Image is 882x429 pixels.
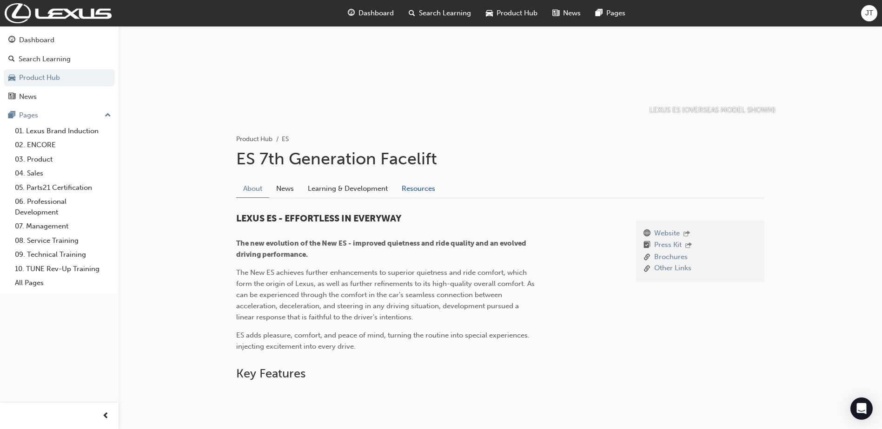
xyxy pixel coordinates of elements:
[654,228,680,240] a: Website
[236,331,531,351] span: ES adds pleasure, comfort, and peace of mind, turning the routine into special experiences. injec...
[11,166,115,181] a: 04. Sales
[19,110,38,121] div: Pages
[4,30,115,107] button: DashboardSearch LearningProduct HubNews
[269,180,301,197] a: News
[11,181,115,195] a: 05. Parts21 Certification
[11,152,115,167] a: 03. Product
[358,8,394,19] span: Dashboard
[8,55,15,64] span: search-icon
[236,180,269,198] a: About
[11,138,115,152] a: 02. ENCORE
[654,240,682,252] a: Press Kit
[236,366,764,381] h2: Key Features
[11,262,115,276] a: 10. TUNE Rev-Up Training
[19,91,37,102] div: News
[654,252,688,263] a: Brochures
[340,4,401,23] a: guage-iconDashboard
[8,93,15,101] span: news-icon
[236,213,401,224] span: LEXUS ES - EFFORTLESS IN EVERYWAY
[409,7,415,19] span: search-icon
[4,51,115,68] a: Search Learning
[102,410,109,422] span: prev-icon
[654,263,691,274] a: Other Links
[11,247,115,262] a: 09. Technical Training
[401,4,478,23] a: search-iconSearch Learning
[11,219,115,234] a: 07. Management
[4,107,115,124] button: Pages
[5,3,112,23] img: Trak
[11,276,115,290] a: All Pages
[497,8,537,19] span: Product Hub
[282,134,289,145] li: ES
[478,4,545,23] a: car-iconProduct Hub
[486,7,493,19] span: car-icon
[850,397,873,420] div: Open Intercom Messenger
[563,8,581,19] span: News
[8,111,15,120] span: pages-icon
[236,135,272,143] a: Product Hub
[4,88,115,105] a: News
[861,5,877,21] button: JT
[11,124,115,138] a: 01. Lexus Brand Induction
[643,240,650,252] span: booktick-icon
[545,4,588,23] a: news-iconNews
[643,228,650,240] span: www-icon
[348,7,355,19] span: guage-icon
[236,268,537,321] span: The New ES achieves further enhancements to superior quietness and ride comfort, which form the o...
[683,230,690,238] span: outbound-icon
[8,36,15,45] span: guage-icon
[643,252,650,263] span: link-icon
[650,105,776,116] p: LEXUS ES (OVERSEAS MODEL SHOWN)
[395,180,442,197] a: Resources
[8,74,15,82] span: car-icon
[643,263,650,274] span: link-icon
[588,4,633,23] a: pages-iconPages
[236,149,764,169] h1: ES 7th Generation Facelift
[419,8,471,19] span: Search Learning
[11,234,115,248] a: 08. Service Training
[19,54,71,65] div: Search Learning
[4,32,115,49] a: Dashboard
[19,35,54,45] div: Dashboard
[105,110,111,122] span: up-icon
[11,195,115,219] a: 06. Professional Development
[301,180,395,197] a: Learning & Development
[596,7,603,19] span: pages-icon
[606,8,625,19] span: Pages
[552,7,559,19] span: news-icon
[236,239,528,259] span: The new evolution of the New ES - improved quietness and ride quality and an evolved driving perf...
[865,8,873,19] span: JT
[4,69,115,86] a: Product Hub
[685,242,692,250] span: outbound-icon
